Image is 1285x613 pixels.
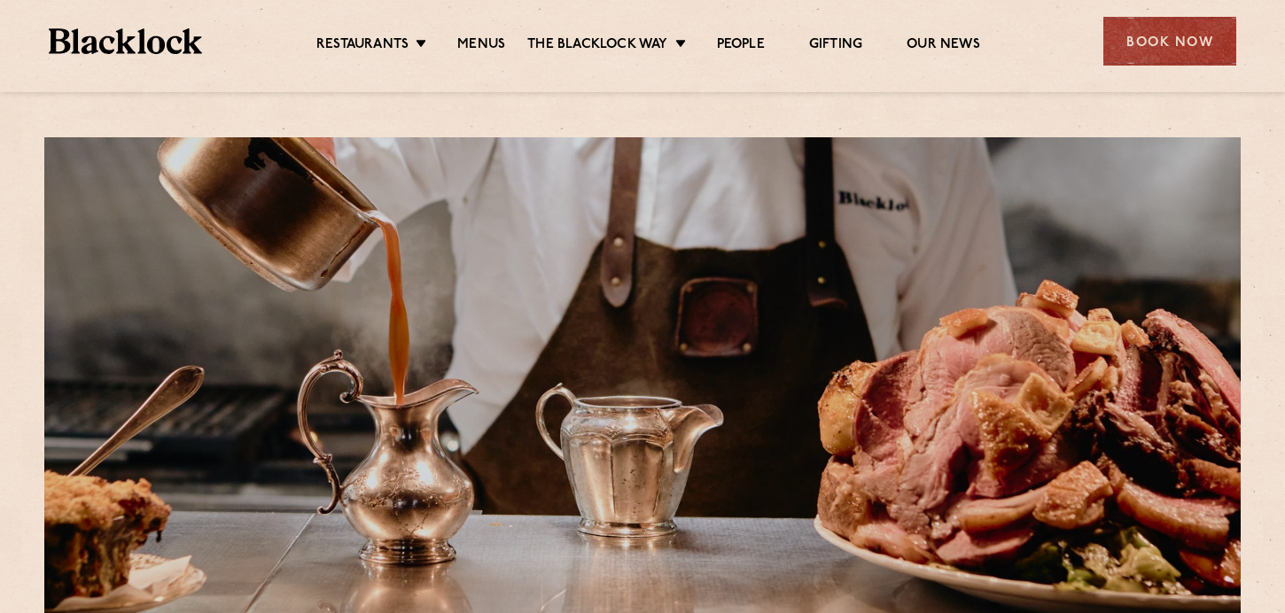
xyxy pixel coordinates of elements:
a: Restaurants [316,36,409,56]
img: BL_Textured_Logo-footer-cropped.svg [49,28,202,54]
a: Our News [907,36,980,56]
a: Gifting [809,36,862,56]
a: Menus [457,36,505,56]
a: The Blacklock Way [527,36,667,56]
a: People [717,36,765,56]
div: Book Now [1103,17,1236,66]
